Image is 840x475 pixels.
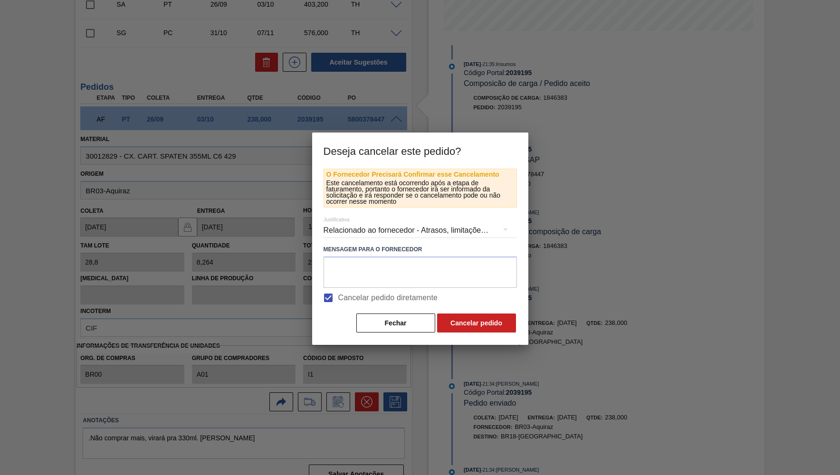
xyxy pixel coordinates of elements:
div: Relacionado ao fornecedor - Atrasos, limitações de capacidade, etc. [324,217,517,244]
button: Fechar [356,313,435,332]
p: O Fornecedor Precisará Confirmar esse Cancelamento [326,171,514,178]
p: Este cancelamento está ocorrendo após a etapa de faturamento, portanto o fornecedor irá ser infor... [326,180,514,205]
button: Cancelar pedido [437,313,516,332]
h3: Deseja cancelar este pedido? [312,133,528,169]
label: Mensagem para o Fornecedor [324,243,517,256]
span: Cancelar pedido diretamente [338,292,438,304]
